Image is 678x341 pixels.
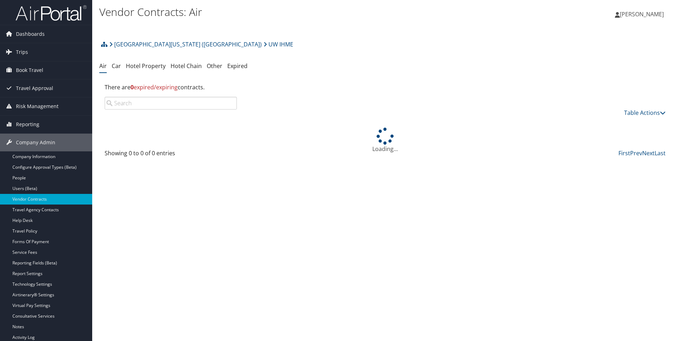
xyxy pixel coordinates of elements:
span: Book Travel [16,61,43,79]
a: Other [207,62,222,70]
a: Air [99,62,107,70]
h1: Vendor Contracts: Air [99,5,480,19]
a: Table Actions [624,109,666,117]
span: Dashboards [16,25,45,43]
a: Last [655,149,666,157]
div: Loading... [99,128,671,153]
a: [PERSON_NAME] [615,4,671,25]
div: There are contracts. [99,78,671,97]
span: Reporting [16,116,39,133]
span: Trips [16,43,28,61]
span: Risk Management [16,97,59,115]
a: Next [642,149,655,157]
a: Hotel Chain [171,62,202,70]
span: [PERSON_NAME] [620,10,664,18]
span: expired/expiring [130,83,178,91]
div: Showing 0 to 0 of 0 entries [105,149,237,161]
a: UW IHME [263,37,293,51]
a: Car [112,62,121,70]
img: airportal-logo.png [16,5,87,21]
span: Company Admin [16,134,55,151]
a: Hotel Property [126,62,166,70]
a: [GEOGRAPHIC_DATA][US_STATE] ([GEOGRAPHIC_DATA]) [109,37,262,51]
a: First [618,149,630,157]
a: Prev [630,149,642,157]
a: Expired [227,62,248,70]
span: Travel Approval [16,79,53,97]
input: Search [105,97,237,110]
strong: 0 [130,83,134,91]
